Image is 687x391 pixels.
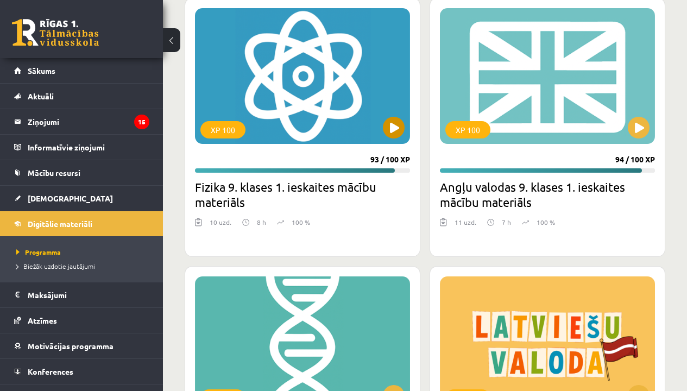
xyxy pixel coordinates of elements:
p: 7 h [502,217,511,227]
a: Sākums [14,58,149,83]
p: 8 h [257,217,266,227]
span: Digitālie materiāli [28,219,92,229]
a: Programma [16,247,152,257]
span: Mācību resursi [28,168,80,178]
a: Maksājumi [14,282,149,307]
a: Ziņojumi15 [14,109,149,134]
h2: Fizika 9. klases 1. ieskaites mācību materiāls [195,179,410,210]
legend: Ziņojumi [28,109,149,134]
span: Programma [16,248,61,256]
a: Informatīvie ziņojumi [14,135,149,160]
span: Biežāk uzdotie jautājumi [16,262,95,270]
legend: Informatīvie ziņojumi [28,135,149,160]
div: XP 100 [445,121,490,138]
legend: Maksājumi [28,282,149,307]
a: Motivācijas programma [14,333,149,358]
span: Aktuāli [28,91,54,101]
a: Mācību resursi [14,160,149,185]
a: Digitālie materiāli [14,211,149,236]
a: Atzīmes [14,308,149,333]
i: 15 [134,115,149,129]
a: Konferences [14,359,149,384]
span: Atzīmes [28,316,57,325]
a: [DEMOGRAPHIC_DATA] [14,186,149,211]
span: Motivācijas programma [28,341,114,351]
h2: Angļu valodas 9. klases 1. ieskaites mācību materiāls [440,179,655,210]
span: [DEMOGRAPHIC_DATA] [28,193,113,203]
div: 11 uzd. [455,217,476,234]
p: 100 % [292,217,310,227]
a: Rīgas 1. Tālmācības vidusskola [12,19,99,46]
span: Konferences [28,367,73,376]
p: 100 % [537,217,555,227]
a: Biežāk uzdotie jautājumi [16,261,152,271]
a: Aktuāli [14,84,149,109]
span: Sākums [28,66,55,75]
div: 10 uzd. [210,217,231,234]
div: XP 100 [200,121,245,138]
